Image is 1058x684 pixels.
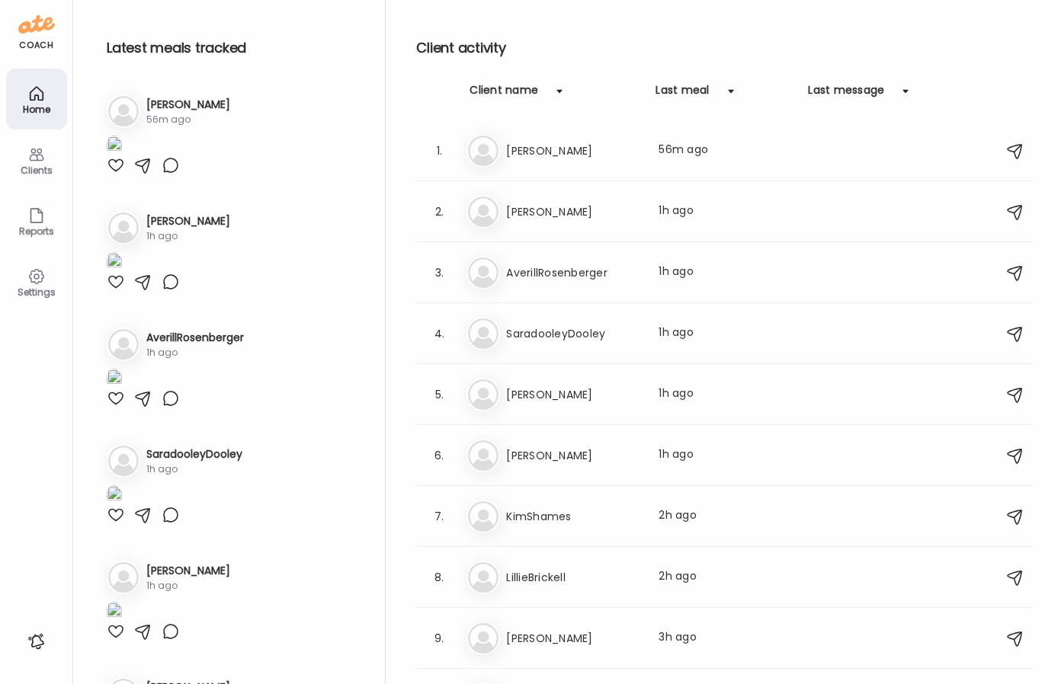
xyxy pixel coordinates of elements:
[659,507,793,526] div: 2h ago
[468,318,499,349] img: bg-avatar-default.svg
[146,97,230,113] h3: [PERSON_NAME]
[468,136,499,166] img: bg-avatar-default.svg
[659,324,793,343] div: 1h ago
[9,104,64,114] div: Home
[107,252,122,273] img: images%2Fw54qwjccEUWMZZHdX4eQyRYI83u1%2FF1Bbk9xB8j5kcxBkd8QO%2Fkh3b3q607kWh8vDHRN85_1080
[506,142,640,160] h3: [PERSON_NAME]
[659,142,793,160] div: 56m ago
[9,165,64,175] div: Clients
[430,446,448,465] div: 6.
[9,226,64,236] div: Reports
[506,385,640,404] h3: [PERSON_NAME]
[430,324,448,343] div: 4.
[146,113,230,126] div: 56m ago
[18,12,55,37] img: ate
[146,563,230,579] h3: [PERSON_NAME]
[19,39,53,52] div: coach
[506,324,640,343] h3: SaradooleyDooley
[108,446,139,476] img: bg-avatar-default.svg
[107,485,122,506] img: images%2FAecNj4EkSmYIDEbH7mcU6unuQaQ2%2F0AdDUCZMbAeaARq8c9Of%2F2R7WxnY3ImX0blftTRoj_1080
[659,385,793,404] div: 1h ago
[146,462,242,476] div: 1h ago
[146,330,244,346] h3: AverillRosenberger
[108,213,139,243] img: bg-avatar-default.svg
[430,385,448,404] div: 5.
[146,346,244,360] div: 1h ago
[468,257,499,288] img: bg-avatar-default.svg
[468,379,499,410] img: bg-avatar-default.svg
[430,629,448,647] div: 9.
[430,568,448,587] div: 8.
[430,142,448,160] div: 1.
[430,264,448,282] div: 3.
[506,264,640,282] h3: AverillRosenberger
[107,602,122,622] img: images%2F1HD10fnOkdQzG3HucI5l35v6i9a2%2F5df2hNIbsjMMVUrlPqk0%2Fa9iUMqVMrpqbFo3e65t4_1080
[430,203,448,221] div: 2.
[468,501,499,532] img: bg-avatar-default.svg
[107,369,122,389] img: images%2FDlCF3wxT2yddTnnxpsSUtJ87eUZ2%2F4JAdHEX4rwFXGZWVaTT9%2FEFwA6qVZgv1X7ZAQ2fbd_1080
[659,203,793,221] div: 1h ago
[506,629,640,647] h3: [PERSON_NAME]
[656,82,709,107] div: Last meal
[659,446,793,465] div: 1h ago
[470,82,538,107] div: Client name
[430,507,448,526] div: 7.
[108,329,139,360] img: bg-avatar-default.svg
[108,562,139,593] img: bg-avatar-default.svg
[416,37,1034,59] h2: Client activity
[468,623,499,654] img: bg-avatar-default.svg
[808,82,884,107] div: Last message
[146,579,230,593] div: 1h ago
[108,96,139,126] img: bg-avatar-default.svg
[9,287,64,297] div: Settings
[506,203,640,221] h3: [PERSON_NAME]
[506,446,640,465] h3: [PERSON_NAME]
[468,562,499,593] img: bg-avatar-default.svg
[506,507,640,526] h3: KimShames
[146,229,230,243] div: 1h ago
[468,440,499,471] img: bg-avatar-default.svg
[146,446,242,462] h3: SaradooleyDooley
[468,197,499,227] img: bg-avatar-default.svg
[659,264,793,282] div: 1h ago
[146,213,230,229] h3: [PERSON_NAME]
[107,136,122,156] img: images%2FVv5Hqadp83Y4MnRrP5tYi7P5Lf42%2F7yedKTVp9SRgWCa5aoFe%2FoLFHU8GzmHZJCaZYEg81_1080
[659,568,793,587] div: 2h ago
[506,568,640,587] h3: LillieBrickell
[659,629,793,647] div: 3h ago
[107,37,361,59] h2: Latest meals tracked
